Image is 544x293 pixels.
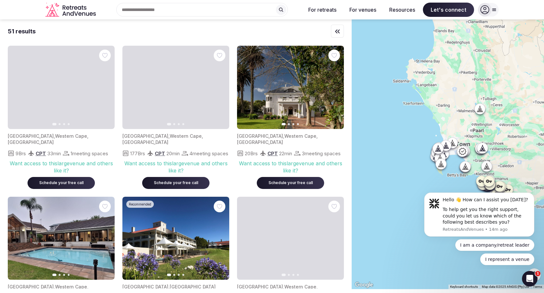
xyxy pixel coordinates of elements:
[167,123,171,125] button: Go to slide 1
[170,284,216,289] span: [GEOGRAPHIC_DATA]
[245,150,258,157] span: 20 Brs
[414,187,544,269] iframe: Intercom notifications message
[288,274,290,276] button: Go to slide 2
[8,139,54,145] span: [GEOGRAPHIC_DATA]
[28,179,95,185] a: Schedule your free call
[292,274,294,276] button: Go to slide 3
[87,284,88,289] span: ,
[16,150,26,157] span: 9 Brs
[8,197,115,280] img: Featured image for venue
[237,197,344,280] img: Featured image for venue
[283,284,284,289] span: ,
[288,123,290,125] button: Go to slide 2
[167,274,171,276] button: Go to slide 1
[353,281,375,289] a: Open this area in Google Maps (opens a new window)
[237,139,283,145] span: [GEOGRAPHIC_DATA]
[54,284,55,289] span: ,
[8,284,54,289] span: [GEOGRAPHIC_DATA]
[155,150,165,157] span: CPT
[279,150,292,157] span: 22 min
[68,274,70,276] button: Go to slide 4
[284,284,316,289] span: Western Cape
[8,160,115,174] div: Want access to this large venue and others like it?
[237,133,283,139] span: [GEOGRAPHIC_DATA]
[168,284,170,289] span: ,
[150,180,202,186] div: Schedule your free call
[63,274,65,276] button: Go to slide 3
[178,274,180,276] button: Go to slide 3
[126,201,154,208] div: Recommended
[55,284,87,289] span: Western Cape
[166,150,180,157] span: 20 min
[292,123,294,125] button: Go to slide 3
[45,3,97,17] svg: Retreats and Venues company logo
[482,285,529,288] span: Map data ©2025 AfriGIS (Pty) Ltd
[237,284,283,289] span: [GEOGRAPHIC_DATA]
[47,150,61,157] span: 33 min
[122,133,168,139] span: [GEOGRAPHIC_DATA]
[316,133,318,139] span: ,
[130,150,145,157] span: 177 Brs
[302,150,341,157] span: 3 meeting spaces
[122,284,168,289] span: [GEOGRAPHIC_DATA]
[68,123,70,125] button: Go to slide 4
[45,3,97,17] a: Visit the homepage
[316,284,318,289] span: ,
[267,150,278,157] span: CPT
[237,160,344,174] div: Want access to this large venue and others like it?
[52,274,57,276] button: Go to slide 1
[450,285,478,289] button: Keyboard shortcuts
[283,133,284,139] span: ,
[178,123,180,125] button: Go to slide 3
[36,150,46,157] span: CPT
[63,123,65,125] button: Go to slide 3
[129,202,151,206] span: Recommended
[182,123,184,125] button: Go to slide 4
[59,274,61,276] button: Go to slide 2
[8,46,115,129] img: Featured image for venue
[168,133,170,139] span: ,
[297,274,299,276] button: Go to slide 4
[170,133,202,139] span: Western Cape
[142,179,210,185] a: Schedule your free call
[202,133,203,139] span: ,
[52,123,57,125] button: Go to slide 1
[35,180,87,186] div: Schedule your free call
[344,3,381,17] button: For venues
[122,139,168,145] span: [GEOGRAPHIC_DATA]
[8,133,54,139] span: [GEOGRAPHIC_DATA]
[535,271,540,276] span: 1
[353,281,375,289] img: Google
[303,3,342,17] button: For retreats
[189,150,228,157] span: 4 meeting spaces
[59,123,61,125] button: Go to slide 2
[173,274,175,276] button: Go to slide 2
[237,46,344,129] img: Featured image for venue
[257,179,324,185] a: Schedule your free call
[522,271,538,287] iframe: Intercom live chat
[384,3,420,17] button: Resources
[284,133,316,139] span: Western Cape
[122,197,229,280] img: Featured image for venue
[122,160,229,174] div: Want access to this large venue and others like it?
[173,123,175,125] button: Go to slide 2
[282,274,286,276] button: Go to slide 1
[265,180,316,186] div: Schedule your free call
[8,27,36,35] div: 51 results
[55,133,87,139] span: Western Cape
[297,123,299,125] button: Go to slide 4
[71,150,108,157] span: 1 meeting spaces
[122,46,229,129] img: Featured image for venue
[54,133,55,139] span: ,
[423,3,474,17] span: Let's connect
[87,133,88,139] span: ,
